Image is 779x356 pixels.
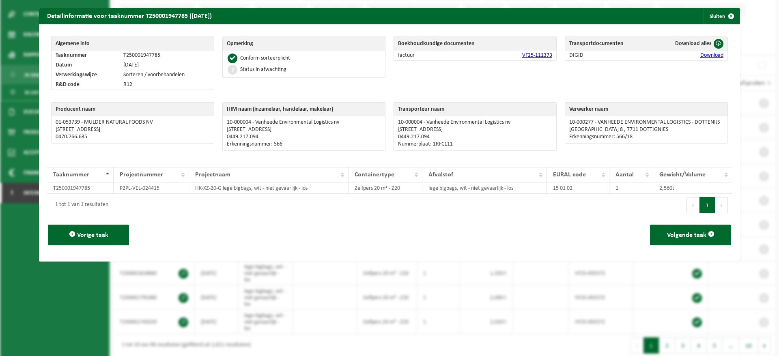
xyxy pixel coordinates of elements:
[428,172,453,178] span: Afvalstof
[56,134,210,140] p: 0470.766.635
[700,52,723,58] a: Download
[422,182,547,194] td: lege bigbags, wit - niet gevaarlijk - los
[394,51,458,60] td: factuur
[240,56,290,61] div: Conform sorteerplicht
[650,225,731,245] button: Volgende taak
[119,60,214,70] td: [DATE]
[703,8,739,24] button: Sluiten
[569,134,723,140] p: Erkenningsnummer: 566/18
[189,182,349,194] td: HK-XZ-20-G lege bigbags, wit - niet gevaarlijk - los
[686,197,699,213] button: Previous
[77,232,108,238] span: Vorige taak
[398,127,552,133] p: [STREET_ADDRESS]
[195,172,230,178] span: Projectnaam
[569,119,723,126] p: 10-000277 - VANHEEDE ENVIRONMENTAL LOGISTICS - DOTTENIJS
[675,41,712,47] span: Download alles
[565,51,650,60] td: DIGID
[699,197,715,213] button: 1
[565,103,727,116] th: Verwerker naam
[47,182,114,194] td: T250001947785
[609,182,653,194] td: 1
[615,172,634,178] span: Aantal
[355,172,394,178] span: Containertype
[553,172,586,178] span: EURAL code
[52,103,214,116] th: Producent naam
[398,141,552,148] p: Nummerplaat: 1RFC111
[119,51,214,60] td: T250001947785
[394,103,556,116] th: Transporteur naam
[240,67,286,73] div: Status in afwachting
[114,182,189,194] td: P2PL-VEL-024415
[39,8,220,24] h2: Detailinformatie voor taaknummer T250001947785 ([DATE])
[569,127,723,133] p: [GEOGRAPHIC_DATA] 8 , 7711 DOTTIGNIES
[349,182,422,194] td: Zelfpers 20 m³ - Z20
[52,51,119,60] td: Taaknummer
[522,52,552,58] a: VF25-111373
[659,172,706,178] span: Gewicht/Volume
[653,182,732,194] td: 2,560t
[53,172,89,178] span: Taaknummer
[667,232,706,238] span: Volgende taak
[52,60,119,70] td: Datum
[547,182,609,194] td: 15 01 02
[120,172,163,178] span: Projectnummer
[715,197,728,213] button: Next
[52,70,119,80] td: Verwerkingswijze
[394,37,556,51] th: Boekhoudkundige documenten
[227,119,381,126] p: 10-000004 - Vanheede Environmental Logistics nv
[223,103,385,116] th: IHM naam (inzamelaar, handelaar, makelaar)
[227,134,381,140] p: 0449.217.094
[398,134,552,140] p: 0449.217.094
[227,127,381,133] p: [STREET_ADDRESS]
[565,37,650,51] th: Transportdocumenten
[119,70,214,80] td: Sorteren / voorbehandelen
[227,141,381,148] p: Erkenningsnummer: 566
[223,37,385,51] th: Opmerking
[52,37,214,51] th: Algemene info
[52,80,119,90] td: R&D code
[56,127,210,133] p: [STREET_ADDRESS]
[398,119,552,126] p: 10-000004 - Vanheede Environmental Logistics nv
[56,119,210,126] p: 01-053739 - MULDER NATURAL FOODS NV
[51,198,108,212] div: 1 tot 1 van 1 resultaten
[48,225,129,245] button: Vorige taak
[119,80,214,90] td: R12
